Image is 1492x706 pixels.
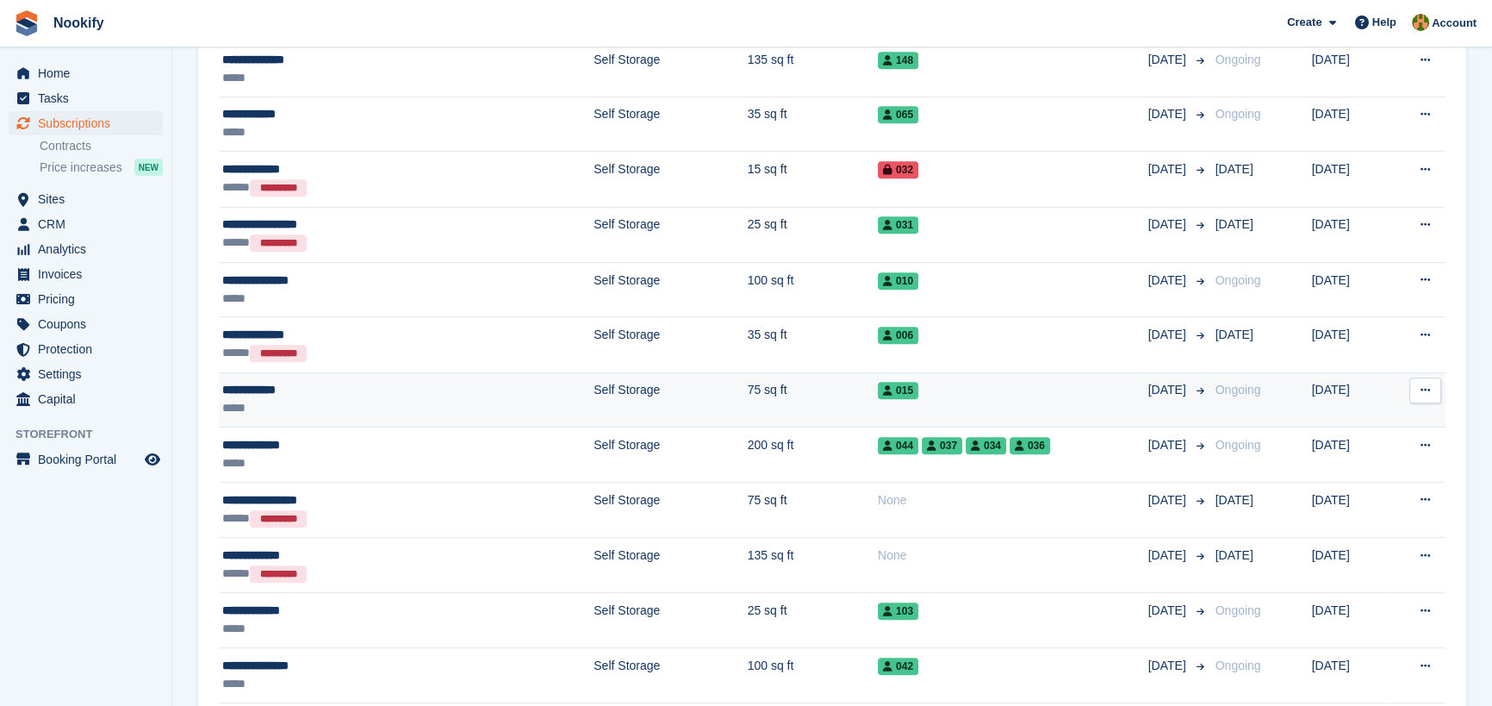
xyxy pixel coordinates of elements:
a: menu [9,337,163,361]
td: [DATE] [1312,317,1389,372]
td: Self Storage [594,372,747,428]
td: 25 sq ft [748,207,878,262]
img: Tim [1412,14,1429,31]
td: [DATE] [1312,152,1389,207]
span: 010 [878,272,918,290]
span: 031 [878,216,918,234]
td: 135 sq ft [748,42,878,97]
span: [DATE] [1148,105,1190,123]
span: 036 [1010,437,1050,454]
td: [DATE] [1312,262,1389,317]
span: Create [1287,14,1321,31]
span: 065 [878,106,918,123]
span: Protection [38,337,141,361]
a: Contracts [40,138,163,154]
span: 032 [878,161,918,178]
a: menu [9,61,163,85]
td: Self Storage [594,262,747,317]
td: [DATE] [1312,97,1389,152]
div: None [878,547,1148,565]
div: None [878,491,1148,509]
a: menu [9,212,163,236]
span: Booking Portal [38,447,141,472]
td: 25 sq ft [748,593,878,648]
a: Nookify [47,9,111,37]
td: [DATE] [1312,428,1389,483]
td: Self Storage [594,593,747,648]
span: [DATE] [1148,160,1190,178]
span: 015 [878,382,918,399]
a: menu [9,287,163,311]
td: 100 sq ft [748,648,878,703]
span: Sites [38,187,141,211]
span: 148 [878,52,918,69]
td: [DATE] [1312,207,1389,262]
span: Ongoing [1215,107,1261,121]
span: Price increases [40,159,122,176]
span: [DATE] [1148,51,1190,69]
span: [DATE] [1148,216,1190,234]
a: menu [9,86,163,110]
td: [DATE] [1312,538,1389,593]
td: Self Storage [594,97,747,152]
span: 037 [922,437,962,454]
td: Self Storage [594,317,747,372]
div: NEW [134,159,163,176]
span: [DATE] [1148,326,1190,344]
a: menu [9,187,163,211]
span: [DATE] [1148,272,1190,290]
span: [DATE] [1215,548,1253,562]
span: Ongoing [1215,603,1261,617]
td: [DATE] [1312,42,1389,97]
a: menu [9,447,163,472]
td: 75 sq ft [748,482,878,537]
span: Capital [38,387,141,411]
td: 100 sq ft [748,262,878,317]
td: Self Storage [594,648,747,703]
a: menu [9,262,163,286]
span: [DATE] [1215,162,1253,176]
a: menu [9,387,163,411]
span: [DATE] [1148,547,1190,565]
td: 35 sq ft [748,97,878,152]
td: 200 sq ft [748,428,878,483]
span: [DATE] [1215,217,1253,231]
td: Self Storage [594,207,747,262]
td: 135 sq ft [748,538,878,593]
span: 044 [878,437,918,454]
img: stora-icon-8386f47178a22dfd0bd8f6a31ec36ba5ce8667c1dd55bd0f319d3a0aa187defe.svg [14,10,40,36]
span: Invoices [38,262,141,286]
span: Help [1372,14,1396,31]
span: Storefront [16,426,171,443]
span: Subscriptions [38,111,141,135]
span: Ongoing [1215,53,1261,66]
td: Self Storage [594,152,747,207]
td: [DATE] [1312,593,1389,648]
span: Pricing [38,287,141,311]
td: [DATE] [1312,372,1389,428]
span: Tasks [38,86,141,110]
td: Self Storage [594,42,747,97]
span: [DATE] [1215,493,1253,507]
span: Account [1432,15,1476,32]
a: menu [9,362,163,386]
span: [DATE] [1148,602,1190,620]
a: Price increases NEW [40,158,163,177]
span: [DATE] [1148,436,1190,454]
span: 006 [878,327,918,344]
td: 75 sq ft [748,372,878,428]
span: Ongoing [1215,383,1261,397]
td: 15 sq ft [748,152,878,207]
span: Settings [38,362,141,386]
span: Home [38,61,141,85]
td: Self Storage [594,538,747,593]
span: [DATE] [1148,657,1190,675]
td: Self Storage [594,428,747,483]
span: 034 [966,437,1006,454]
a: menu [9,237,163,261]
span: [DATE] [1148,381,1190,399]
td: [DATE] [1312,648,1389,703]
a: Preview store [142,449,163,470]
span: Ongoing [1215,438,1261,452]
td: Self Storage [594,482,747,537]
